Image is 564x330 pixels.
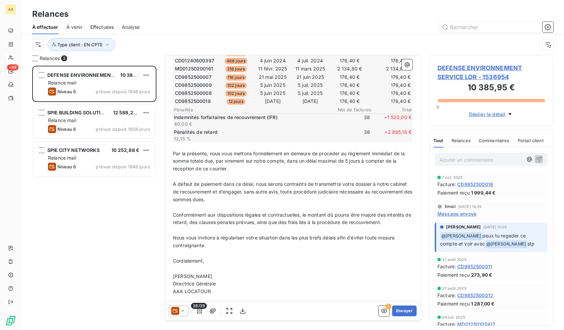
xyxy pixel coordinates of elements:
td: 176,40 € [329,73,370,81]
span: Facture : [437,292,456,299]
span: Directrice Générale [173,281,216,286]
td: 176,40 € [329,57,370,64]
span: 116 jours [226,74,246,80]
td: 5 juil. 2025 [292,81,329,89]
td: 176,40 € [371,73,411,81]
span: 38/38 [191,303,207,309]
span: Conformément aux dispositions légales et contractuelles, le montant dû pourra être majoré des int... [173,212,413,225]
p: 12,15 % [174,135,328,142]
button: Déplier le détail [467,110,516,118]
span: Message envoyé [437,210,476,217]
span: CD9852500009 [175,82,212,89]
p: Pénalités de retard [174,129,328,135]
td: 4 juil. 2024 [292,57,329,64]
span: Portail client [518,138,544,143]
td: 5 juil. 2025 [292,90,329,97]
span: stp [527,241,534,246]
h3: Relances [32,8,68,20]
td: [DATE] [254,98,291,105]
span: Déplier le détail [469,111,506,118]
span: 3 [61,55,67,61]
span: Relances [40,55,60,62]
span: 102 jours [225,82,247,89]
span: Relance mail [48,117,76,123]
td: 176,40 € [329,90,370,97]
span: DEFENSE ENVIRONNEMENT SERVICE LOR - 1536954 [437,63,545,81]
span: CD9852500016 [457,181,493,188]
span: Cordialement, [173,258,204,264]
span: Nous vous invitons à régulariser votre situation dans les plus brefs délais afin d’éviter toute m... [173,235,396,248]
span: + 1 520,00 € [371,114,412,127]
span: Facture : [437,263,456,270]
td: 176,40 € [371,98,411,105]
span: AAA LOCATOUR [173,288,211,294]
span: 38 [330,129,370,142]
img: Logo LeanPay [5,315,16,326]
td: 5 juin 2025 [254,81,291,89]
span: MD01250200161 [175,65,213,72]
span: prévue depuis 1848 jours [96,89,150,94]
span: 27 août 2025 [442,286,467,290]
span: 0 [436,104,439,110]
span: Facture : [437,181,456,188]
td: [DATE] [292,98,329,105]
span: Niveau 6 [57,126,76,132]
td: 176,40 € [329,98,370,105]
span: Relance mail [48,155,76,161]
td: 21 juin 2025 [292,73,329,81]
td: 11 mars 2025 [292,65,329,72]
span: Paiement reçu [437,271,470,278]
span: 12 588,24 € [113,110,141,115]
span: prévue depuis 1649 jours [96,164,150,169]
span: @ [PERSON_NAME] [440,232,482,240]
span: Relance mail [48,80,76,86]
iframe: Intercom live chat [541,307,557,323]
td: 2 134,80 € [329,65,370,72]
td: 5 juin 2025 [254,90,291,97]
span: [DATE] 14:35 [458,205,482,209]
span: CD01240600397 [175,57,214,64]
span: + 2 895,16 € [371,129,412,142]
span: SPIE CITY NETWORKS [47,147,100,153]
span: Niveau 6 [57,89,76,94]
p: Indemnités forfaitaires de recouvrement (IFR) [174,114,328,121]
span: Type client : EN CPTE [57,42,103,47]
td: 176,40 € [371,57,411,64]
span: [PERSON_NAME] [446,224,481,230]
span: Email [445,205,456,209]
span: @ [PERSON_NAME] [485,240,527,248]
span: CD9852500011 [457,263,492,270]
span: 218 jours [225,66,247,72]
h3: 10 385,95 € [437,81,545,95]
span: 10 385,95 € [120,72,148,78]
span: 273,90 € [471,271,492,278]
span: CD9852500008 [175,90,212,97]
td: 176,40 € [329,81,370,89]
td: 176,40 € [371,81,411,89]
span: CD9852500012 [457,292,493,299]
span: À défaut de paiement dans ce délai, nous serons contraints de transmettre votre dossier à notre c... [173,181,414,202]
p: 40,00 € [174,121,328,127]
span: Paiement reçu [437,189,470,196]
span: MD01250100417 [457,321,495,328]
span: Pénalités [174,107,331,112]
span: 7 oct. 2025 [442,175,463,179]
span: CD9852500018 [175,98,211,105]
span: SPIE BUILDING SOLUTIONS [47,110,111,115]
span: À effectuer [32,24,58,31]
span: DEFENSE ENVIRONNEMENT SERVICE LOR [47,72,146,78]
span: Analyse [122,24,140,31]
span: Paiement reçu [437,300,470,307]
span: 12 jours [227,99,245,105]
span: 24 juil. 2025 [442,315,465,319]
span: prévue depuis 1659 jours [96,126,150,132]
span: Total [371,107,412,112]
td: 11 févr. 2025 [254,65,291,72]
span: +99 [7,64,18,70]
td: 4 juin 2024 [254,57,291,64]
span: 468 jours [225,58,247,64]
button: Envoyer [392,306,417,316]
span: Nbr de factures [331,107,371,112]
span: 38 [330,114,370,127]
span: 27 août 2025 [442,258,467,262]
